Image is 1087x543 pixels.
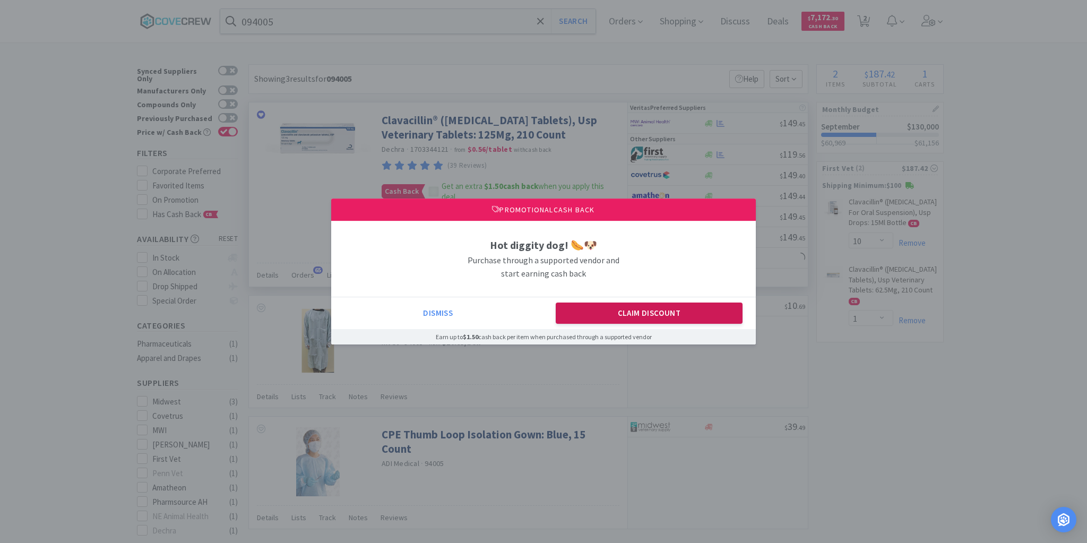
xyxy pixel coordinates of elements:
h1: Hot diggity dog! 🌭🐶 [464,237,623,254]
div: Promotional Cash Back [331,199,756,221]
div: Earn up to cash back per item when purchased through a supported vendor [331,329,756,344]
div: Open Intercom Messenger [1051,507,1076,532]
button: Claim Discount [556,303,743,324]
button: Dismiss [344,303,532,324]
span: $1.50 [463,333,478,341]
h3: Purchase through a supported vendor and start earning cash back [464,254,623,281]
